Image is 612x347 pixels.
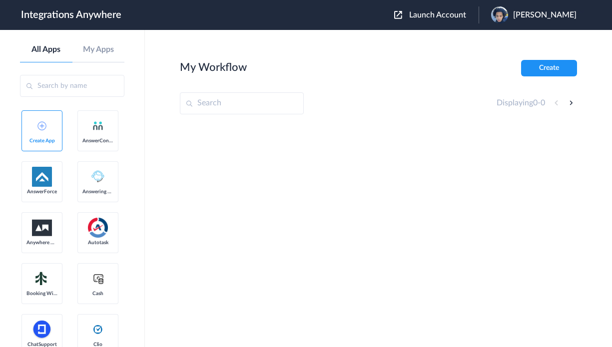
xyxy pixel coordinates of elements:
[92,120,104,132] img: answerconnect-logo.svg
[394,11,402,19] img: launch-acct-icon.svg
[72,45,125,54] a: My Apps
[394,10,479,20] button: Launch Account
[533,99,538,107] span: 0
[32,220,52,236] img: aww.png
[32,320,52,340] img: chatsupport-icon.svg
[88,167,108,187] img: Answering_service.png
[541,99,545,107] span: 0
[409,11,466,19] span: Launch Account
[92,324,104,336] img: clio-logo.svg
[88,218,108,238] img: autotask.png
[513,10,577,20] span: [PERSON_NAME]
[21,9,121,21] h1: Integrations Anywhere
[37,121,46,130] img: add-icon.svg
[491,6,508,23] img: img-0625.jpg
[521,60,577,76] button: Create
[26,138,57,144] span: Create App
[82,240,113,246] span: Autotask
[32,167,52,187] img: af-app-logo.svg
[82,138,113,144] span: AnswerConnect
[82,291,113,297] span: Cash
[92,273,104,285] img: cash-logo.svg
[180,92,304,114] input: Search
[26,189,57,195] span: AnswerForce
[82,189,113,195] span: Answering Service
[26,240,57,246] span: Anywhere Works
[32,270,52,288] img: Setmore_Logo.svg
[20,45,72,54] a: All Apps
[26,291,57,297] span: Booking Widget
[180,61,247,74] h2: My Workflow
[497,98,545,108] h4: Displaying -
[20,75,124,97] input: Search by name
